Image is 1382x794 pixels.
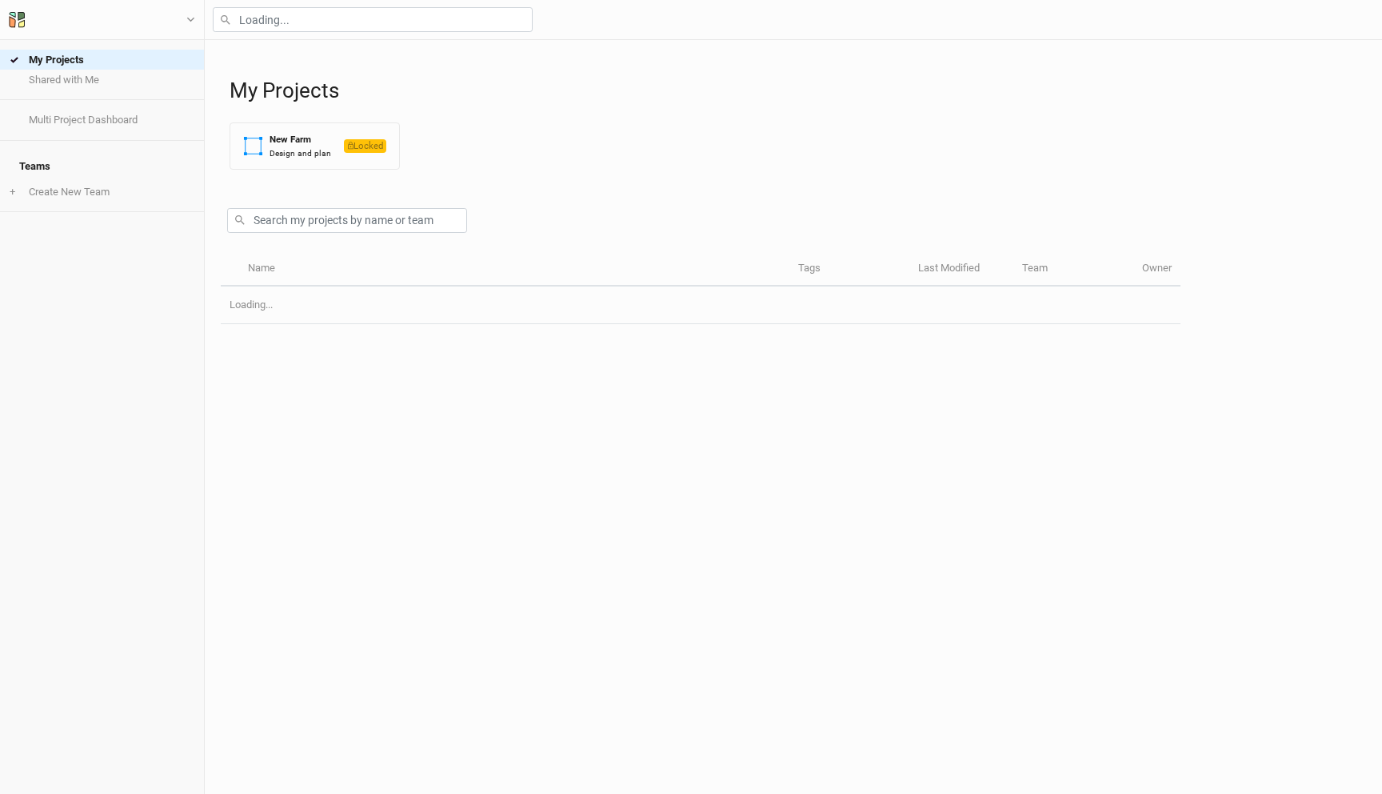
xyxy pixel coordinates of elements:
h1: My Projects [230,78,1366,103]
span: + [10,186,15,198]
td: Loading... [221,287,1180,324]
th: Owner [1133,252,1180,287]
button: New FarmDesign and planLocked [230,122,400,170]
h4: Teams [10,150,194,182]
th: Last Modified [909,252,1013,287]
th: Team [1013,252,1133,287]
div: New Farm [270,133,331,146]
th: Name [238,252,789,287]
span: Locked [344,139,386,153]
th: Tags [789,252,909,287]
input: Search my projects by name or team [227,208,467,233]
input: Loading... [213,7,533,32]
div: Design and plan [270,147,331,159]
